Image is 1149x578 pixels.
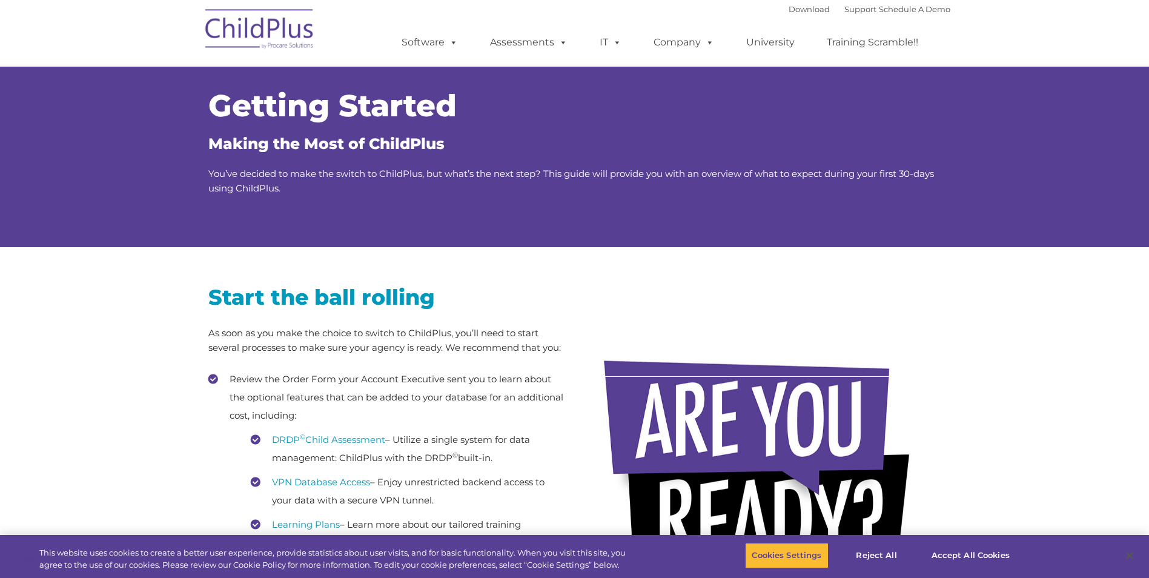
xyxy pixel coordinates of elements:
[389,30,470,55] a: Software
[839,543,915,568] button: Reject All
[641,30,726,55] a: Company
[199,1,320,61] img: ChildPlus by Procare Solutions
[251,473,566,510] li: – Enjoy unrestricted backend access to your data with a secure VPN tunnel.
[745,543,828,568] button: Cookies Settings
[925,543,1016,568] button: Accept All Cookies
[39,547,632,571] div: This website uses cookies to create a better user experience, provide statistics about user visit...
[789,4,830,14] a: Download
[300,433,305,441] sup: ©
[208,326,566,355] p: As soon as you make the choice to switch to ChildPlus, you’ll need to start several processes to ...
[734,30,807,55] a: University
[208,135,445,153] span: Making the Most of ChildPlus
[478,30,580,55] a: Assessments
[789,4,950,14] font: |
[452,451,458,459] sup: ©
[815,30,930,55] a: Training Scramble!!
[208,87,457,124] span: Getting Started
[208,284,566,311] h2: Start the ball rolling
[272,519,340,530] a: Learning Plans
[272,434,385,445] a: DRDP©Child Assessment
[879,4,950,14] a: Schedule A Demo
[844,4,876,14] a: Support
[1116,542,1143,569] button: Close
[272,476,370,488] a: VPN Database Access
[208,168,934,194] span: You’ve decided to make the switch to ChildPlus, but what’s the next step? This guide will provide...
[588,30,634,55] a: IT
[251,431,566,467] li: – Utilize a single system for data management: ChildPlus with the DRDP built-in.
